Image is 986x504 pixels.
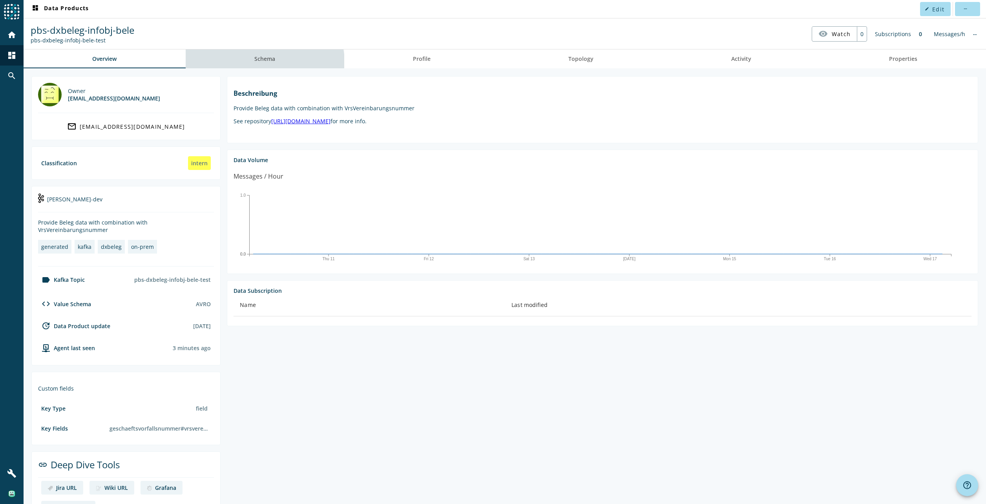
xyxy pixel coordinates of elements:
img: deep dive image [47,486,53,491]
div: on-prem [131,243,154,250]
text: Fri 12 [424,257,434,261]
span: Properties [889,56,917,62]
mat-icon: search [7,71,16,80]
div: [EMAIL_ADDRESS][DOMAIN_NAME] [80,123,185,130]
a: [EMAIL_ADDRESS][DOMAIN_NAME] [38,119,214,133]
th: Name [234,294,505,316]
div: field [193,402,211,415]
div: Key Type [41,405,66,412]
span: Schema [254,56,275,62]
th: Last modified [505,294,971,316]
div: Agents typically reports every 15min to 1h [173,344,211,352]
button: Watch [812,27,857,41]
div: Data Volume [234,156,971,164]
mat-icon: more_horiz [963,7,967,11]
div: geschaeftsvorfallsnummer#vrsvereinbarungsnummer [106,422,211,435]
div: Wiki URL [104,484,128,491]
div: Data Subscription [234,287,971,294]
mat-icon: help_outline [962,480,972,490]
div: 0 [915,26,926,42]
div: Grafana [155,484,176,491]
div: [PERSON_NAME]-dev [38,193,214,212]
text: [DATE] [623,257,636,261]
div: [DATE] [193,322,211,330]
p: See repository for more info. [234,117,971,125]
div: Owner [68,87,160,95]
a: deep dive imageGrafana [141,481,183,495]
mat-icon: dashboard [7,51,16,60]
mat-icon: dashboard [31,4,40,14]
span: Data Products [31,4,89,14]
text: Wed 17 [924,257,937,261]
div: generated [41,243,68,250]
img: deep dive image [96,486,101,491]
div: [EMAIL_ADDRESS][DOMAIN_NAME] [68,95,160,102]
a: deep dive imageWiki URL [89,481,134,495]
text: Mon 15 [723,257,736,261]
span: Watch [832,27,851,41]
div: Messages / Hour [234,172,283,181]
text: Sat 13 [524,257,535,261]
div: 0 [857,27,867,41]
div: pbs-dxbeleg-infobj-bele-test [131,273,214,287]
img: deep dive image [147,486,152,491]
img: mbx_301610@mobi.ch [38,83,62,106]
span: pbs-dxbeleg-infobj-bele [31,24,134,37]
div: No information [969,26,981,42]
div: Jira URL [56,484,77,491]
span: Overview [92,56,117,62]
button: Data Products [27,2,92,16]
div: Deep Dive Tools [38,458,214,478]
text: Tue 16 [824,257,836,261]
mat-icon: code [41,299,51,309]
div: Messages/h [930,26,969,42]
div: Value Schema [38,299,91,309]
text: Thu 11 [323,257,335,261]
div: Kafka Topic [38,275,85,285]
div: intern [188,156,211,170]
mat-icon: label [41,275,51,285]
h1: Beschreibung [234,89,971,98]
span: Activity [731,56,751,62]
div: Kafka Topic: pbs-dxbeleg-infobj-bele-test [31,37,134,44]
div: Subscriptions [871,26,915,42]
text: 0.0 [240,252,246,256]
mat-icon: link [38,460,47,469]
img: kafka-dev [38,194,44,203]
div: dxbeleg [101,243,122,250]
div: Classification [41,159,77,167]
a: [URL][DOMAIN_NAME] [271,117,330,125]
mat-icon: update [41,321,51,331]
div: Data Product update [38,321,110,331]
div: agent-env-test [38,343,95,352]
text: 1.0 [240,193,246,197]
mat-icon: home [7,30,16,40]
mat-icon: visibility [818,29,828,38]
div: Key Fields [41,425,68,432]
p: Provide Beleg data with combination with VrsVereinbarungsnummer [234,104,971,112]
div: Provide Beleg data with combination with VrsVereinbarungsnummer [38,219,214,234]
mat-icon: mail_outline [67,122,77,131]
div: Custom fields [38,385,214,392]
img: spoud-logo.svg [4,4,20,20]
span: Profile [413,56,431,62]
button: Edit [920,2,951,16]
mat-icon: edit [925,7,929,11]
div: AVRO [196,300,211,308]
div: kafka [78,243,91,250]
span: Edit [932,5,944,13]
a: deep dive imageJira URL [41,481,83,495]
mat-icon: build [7,469,16,478]
span: Topology [568,56,593,62]
img: 2328aa3c191fe0367592daf632b78e99 [8,490,16,498]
